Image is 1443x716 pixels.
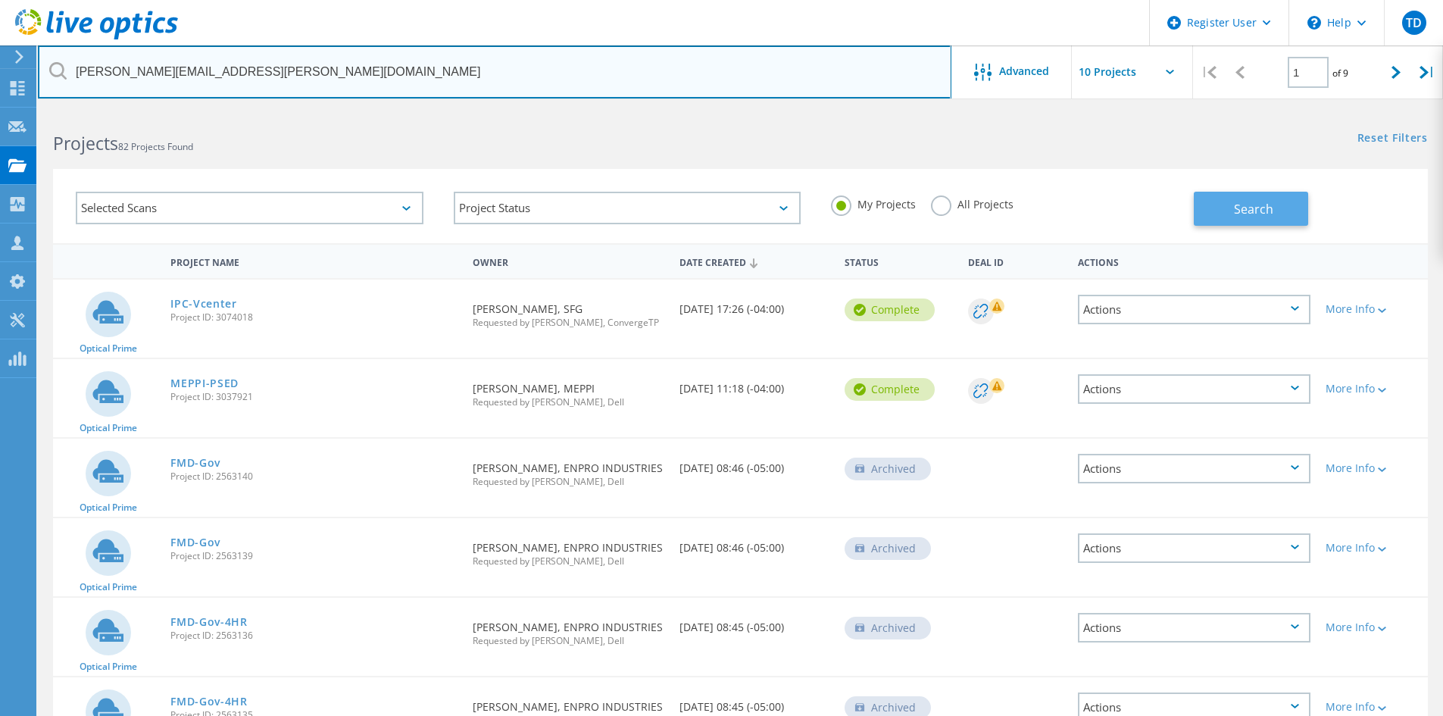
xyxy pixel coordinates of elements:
[1194,192,1308,226] button: Search
[672,598,837,648] div: [DATE] 08:45 (-05:00)
[837,247,960,275] div: Status
[465,280,671,342] div: [PERSON_NAME], SFG
[1307,16,1321,30] svg: \n
[465,247,671,275] div: Owner
[473,318,664,327] span: Requested by [PERSON_NAME], ConvergeTP
[1070,247,1318,275] div: Actions
[170,617,248,627] a: FMD-Gov-4HR
[38,45,951,98] input: Search projects by name, owner, ID, company, etc
[465,439,671,502] div: [PERSON_NAME], ENPRO INDUSTRIES
[15,32,178,42] a: Live Optics Dashboard
[80,424,137,433] span: Optical Prime
[170,631,458,640] span: Project ID: 2563136
[845,617,931,639] div: Archived
[1326,542,1420,553] div: More Info
[845,537,931,560] div: Archived
[1234,201,1273,217] span: Search
[170,696,248,707] a: FMD-Gov-4HR
[672,359,837,409] div: [DATE] 11:18 (-04:00)
[118,140,193,153] span: 82 Projects Found
[170,537,220,548] a: FMD-Gov
[1357,133,1428,145] a: Reset Filters
[465,598,671,661] div: [PERSON_NAME], ENPRO INDUSTRIES
[76,192,423,224] div: Selected Scans
[1326,383,1420,394] div: More Info
[1078,295,1310,324] div: Actions
[1326,304,1420,314] div: More Info
[1078,613,1310,643] div: Actions
[999,66,1049,77] span: Advanced
[170,458,220,468] a: FMD-Gov
[672,247,837,276] div: Date Created
[845,299,935,321] div: Complete
[1406,17,1422,29] span: TD
[170,378,239,389] a: MEPPI-PSED
[845,378,935,401] div: Complete
[465,518,671,581] div: [PERSON_NAME], ENPRO INDUSTRIES
[672,518,837,568] div: [DATE] 08:46 (-05:00)
[473,398,664,407] span: Requested by [PERSON_NAME], Dell
[1078,533,1310,563] div: Actions
[1326,622,1420,633] div: More Info
[53,131,118,155] b: Projects
[80,662,137,671] span: Optical Prime
[170,299,237,309] a: IPC-Vcenter
[845,458,931,480] div: Archived
[170,472,458,481] span: Project ID: 2563140
[473,636,664,646] span: Requested by [PERSON_NAME], Dell
[672,439,837,489] div: [DATE] 08:46 (-05:00)
[80,503,137,512] span: Optical Prime
[1412,45,1443,99] div: |
[672,280,837,330] div: [DATE] 17:26 (-04:00)
[473,477,664,486] span: Requested by [PERSON_NAME], Dell
[1332,67,1348,80] span: of 9
[1326,463,1420,474] div: More Info
[80,583,137,592] span: Optical Prime
[170,392,458,402] span: Project ID: 3037921
[1193,45,1224,99] div: |
[170,313,458,322] span: Project ID: 3074018
[80,344,137,353] span: Optical Prime
[831,195,916,210] label: My Projects
[1326,702,1420,712] div: More Info
[163,247,465,275] div: Project Name
[931,195,1014,210] label: All Projects
[170,552,458,561] span: Project ID: 2563139
[960,247,1070,275] div: Deal Id
[454,192,801,224] div: Project Status
[473,557,664,566] span: Requested by [PERSON_NAME], Dell
[1078,374,1310,404] div: Actions
[1078,454,1310,483] div: Actions
[465,359,671,422] div: [PERSON_NAME], MEPPI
